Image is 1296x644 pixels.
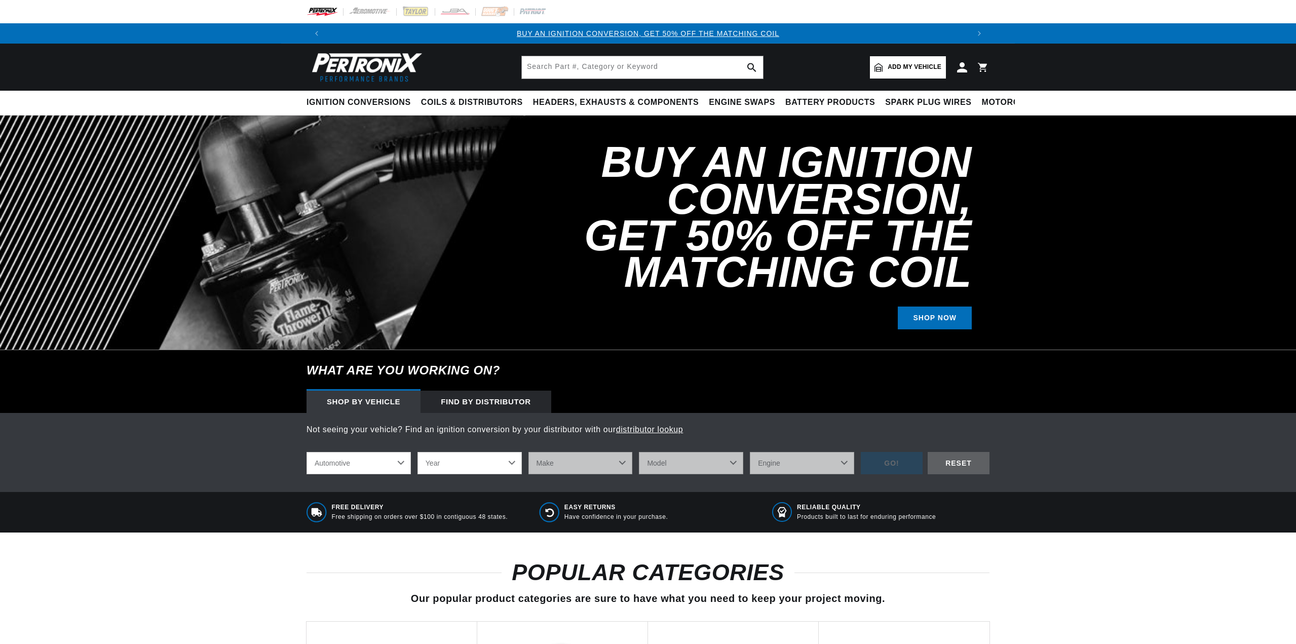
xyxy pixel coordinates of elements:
summary: Battery Products [780,91,880,115]
p: Not seeing your vehicle? Find an ignition conversion by your distributor with our [307,423,989,436]
img: Pertronix [307,50,423,85]
button: Translation missing: en.sections.announcements.next_announcement [969,23,989,44]
a: distributor lookup [616,425,683,434]
a: Add my vehicle [870,56,946,79]
div: Announcement [327,28,969,39]
button: Translation missing: en.sections.announcements.previous_announcement [307,23,327,44]
summary: Engine Swaps [704,91,780,115]
span: Ignition Conversions [307,97,411,108]
p: Products built to last for enduring performance [797,513,936,521]
h2: Buy an Ignition Conversion, Get 50% off the Matching Coil [539,144,972,290]
select: Model [639,452,743,474]
span: Free Delivery [332,503,508,512]
span: Spark Plug Wires [885,97,971,108]
a: BUY AN IGNITION CONVERSION, GET 50% OFF THE MATCHING COIL [517,29,779,37]
select: Year [417,452,522,474]
span: RELIABLE QUALITY [797,503,936,512]
span: Coils & Distributors [421,97,523,108]
a: SHOP NOW [898,307,972,329]
div: Find by Distributor [421,391,551,413]
p: Free shipping on orders over $100 in contiguous 48 states. [332,513,508,521]
p: Have confidence in your purchase. [564,513,668,521]
select: Make [528,452,633,474]
select: Ride Type [307,452,411,474]
div: RESET [928,452,989,475]
div: 1 of 3 [327,28,969,39]
span: Engine Swaps [709,97,775,108]
select: Engine [750,452,854,474]
summary: Headers, Exhausts & Components [528,91,704,115]
span: Headers, Exhausts & Components [533,97,699,108]
span: Easy Returns [564,503,668,512]
slideshow-component: Translation missing: en.sections.announcements.announcement_bar [281,23,1015,44]
span: Add my vehicle [888,62,941,72]
span: Motorcycle [982,97,1042,108]
span: Battery Products [785,97,875,108]
input: Search Part #, Category or Keyword [522,56,763,79]
div: Shop by vehicle [307,391,421,413]
summary: Ignition Conversions [307,91,416,115]
summary: Spark Plug Wires [880,91,976,115]
button: search button [741,56,763,79]
h6: What are you working on? [281,350,1015,391]
summary: Motorcycle [977,91,1047,115]
span: Our popular product categories are sure to have what you need to keep your project moving. [411,593,885,604]
h2: POPULAR CATEGORIES [307,563,989,582]
summary: Coils & Distributors [416,91,528,115]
